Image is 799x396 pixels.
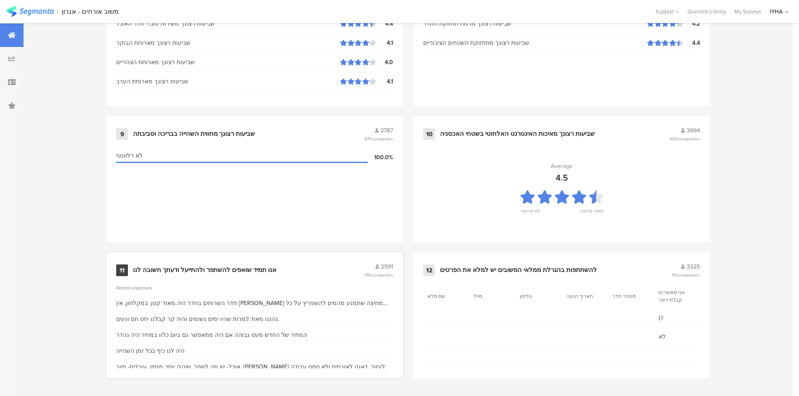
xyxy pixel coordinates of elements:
span: 91% [672,272,700,278]
div: 10 [423,128,435,140]
div: המחיר של החדש מעט גבוהה אם היה מתאפשר גם ביום כלוו במחיר היה נהדר [116,331,307,339]
img: segmanta logo [6,6,54,17]
span: completion [372,136,393,142]
div: Average [551,162,573,171]
div: 4.5 [556,171,568,184]
div: שביעות רצונך מחווית השהייה בבריכה וסביבתה [133,130,255,138]
span: לא רלוונטי [116,151,143,160]
span: 3694 [687,126,700,135]
div: שביעות רצונך מאיכות האינטרנט האלחוטי בשטחי האכסניה [440,130,595,138]
div: 4.2 [683,19,700,28]
div: שביעות רצונך מרמת תחזוקת החדר [423,19,647,28]
div: | [57,7,58,16]
div: שביעות רצונך משירות עובדי חדר האוכל [116,19,340,28]
a: My Surveys [730,8,765,16]
span: completion [679,272,700,278]
span: completion [372,272,393,278]
span: לא [658,332,696,341]
a: Question Library [683,8,730,16]
span: 87% [364,136,393,142]
div: אנו תמיד שואפים להשתפר ולהתייעל ודעתך חשובה לנו [133,266,276,274]
div: 4.1 [376,39,393,47]
div: לא מרוצה [521,207,540,219]
div: 4.4 [683,39,700,47]
section: טלפון [520,292,557,300]
span: כן [658,313,696,322]
div: שביעות רצונך מארוחת הערב [116,77,340,86]
div: שביעות רצונך מתחזוקת השטחים הציבוריים [423,39,647,47]
span: completion [679,136,700,142]
div: שביעות רצונך מארוחת הצהריים [116,58,340,67]
div: היה לנו כיף בכל זמן השהייה [116,347,185,355]
div: 12 [423,264,435,276]
div: אוכל- יש מה לשפר, שיהיה יותר מזמין. עובדים- חיוך, [PERSON_NAME] לעזור, דאגה לאורחים ולא סתם עבודה. [116,362,386,371]
div: משוב אורחים - אגרון [62,8,119,16]
div: שביעות רצונך מארוחת הבוקר [116,39,340,47]
section: אני מאשר/ת קבלת דיוור [658,289,696,304]
div: IYHA [770,8,783,16]
div: 9 [116,128,128,140]
div: Support [656,5,679,18]
section: תאריך הגעה [566,292,604,300]
section: שם מלא [427,292,465,300]
div: חדר השרותים בחדר היה מאוד קטן. במקלחון, אין [PERSON_NAME] מחיצה שתמנע מהמים להשפריץ על כל שאר חדר... [116,299,393,308]
span: 2787 [380,126,393,135]
div: להשתתפות בהגרלת ממלאי המשובים יש למלא את הפרטים [440,266,597,274]
div: נהננו מאוד.למרות שהיו ימים גשומים והיה קר קבלנו יחס חם ונעים. [116,315,279,324]
span: 3325 [687,262,700,271]
span: 100% [669,136,700,142]
div: מאוד מרוצה [580,207,603,219]
div: 4.1 [376,77,393,86]
div: 4.0 [376,58,393,67]
section: מספר חדר [612,292,650,300]
span: 2591 [381,262,393,271]
div: 100.0% [368,153,393,162]
span: 70% [364,272,393,278]
div: 11 [116,264,128,276]
section: מייל [474,292,511,300]
div: 4.4 [376,19,393,28]
div: Recent responses [116,285,393,291]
